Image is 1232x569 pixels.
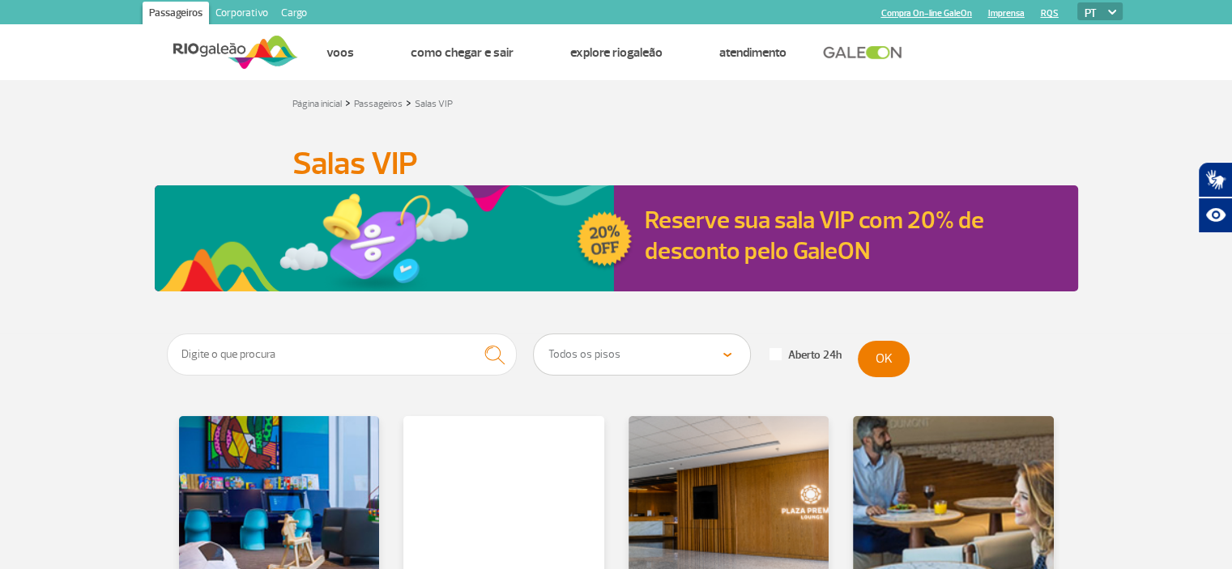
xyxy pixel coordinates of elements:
a: Reserve sua sala VIP com 20% de desconto pelo GaleON [645,205,984,266]
a: Cargo [275,2,313,28]
label: Aberto 24h [769,348,842,363]
a: Passageiros [143,2,209,28]
a: Página inicial [292,98,342,110]
a: > [406,93,411,112]
img: Reserve sua sala VIP com 20% de desconto pelo GaleON [155,185,635,291]
button: OK [858,341,910,377]
h1: Salas VIP [292,150,940,177]
a: Compra On-line GaleOn [881,8,972,19]
input: Digite o que procura [167,333,518,376]
a: RQS [1041,8,1059,19]
button: Abrir tradutor de língua de sinais. [1198,162,1232,197]
a: > [345,93,351,112]
button: Abrir recursos assistivos. [1198,197,1232,233]
a: Como chegar e sair [411,45,514,61]
a: Salas VIP [415,98,453,110]
a: Imprensa [988,8,1025,19]
a: Corporativo [209,2,275,28]
a: Passageiros [354,98,403,110]
div: Plugin de acessibilidade da Hand Talk. [1198,162,1232,233]
a: Atendimento [719,45,787,61]
a: Explore RIOgaleão [570,45,663,61]
a: Voos [326,45,354,61]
